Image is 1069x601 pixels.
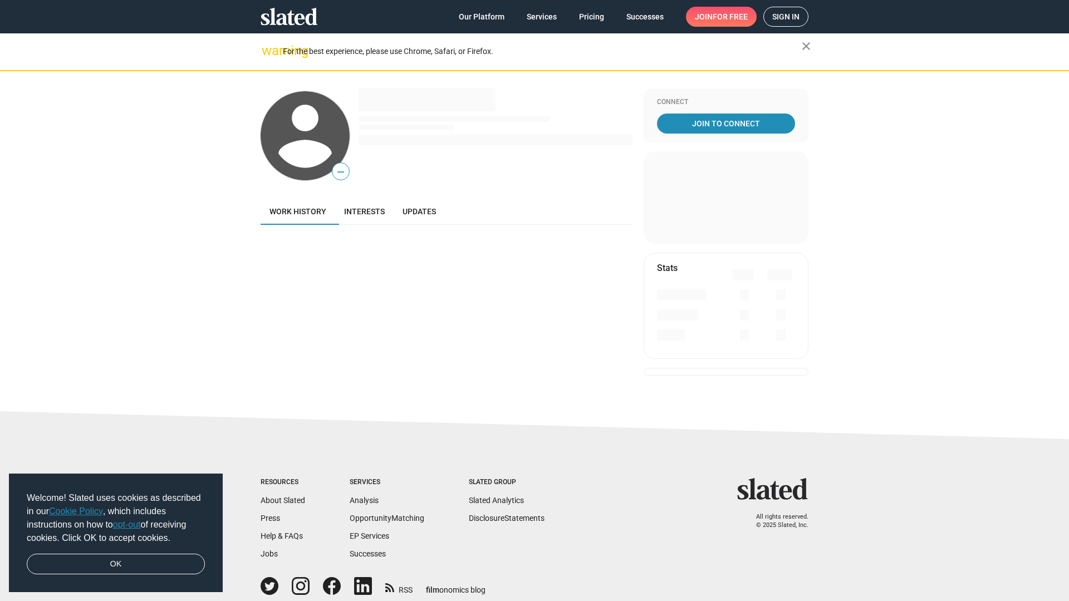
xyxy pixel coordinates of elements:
[686,7,757,27] a: Joinfor free
[350,496,379,505] a: Analysis
[695,7,748,27] span: Join
[332,165,349,179] span: —
[657,114,795,134] a: Join To Connect
[657,98,795,107] div: Connect
[350,549,386,558] a: Successes
[261,478,305,487] div: Resources
[27,554,205,575] a: dismiss cookie message
[469,496,524,505] a: Slated Analytics
[335,198,394,225] a: Interests
[9,474,223,593] div: cookieconsent
[579,7,604,27] span: Pricing
[800,40,813,53] mat-icon: close
[426,585,439,594] span: film
[49,506,103,516] a: Cookie Policy
[744,513,808,529] p: All rights reserved. © 2025 Slated, Inc.
[27,491,205,545] span: Welcome! Slated uses cookies as described in our , which includes instructions on how to of recei...
[659,114,793,134] span: Join To Connect
[772,7,800,26] span: Sign in
[261,514,280,523] a: Press
[450,7,513,27] a: Our Platform
[113,520,141,529] a: opt-out
[350,514,424,523] a: OpportunityMatching
[713,7,748,27] span: for free
[344,207,385,216] span: Interests
[261,496,305,505] a: About Slated
[394,198,445,225] a: Updates
[570,7,613,27] a: Pricing
[269,207,326,216] span: Work history
[261,531,303,540] a: Help & FAQs
[403,207,436,216] span: Updates
[527,7,557,27] span: Services
[763,7,808,27] a: Sign in
[261,198,335,225] a: Work history
[626,7,664,27] span: Successes
[385,578,413,595] a: RSS
[283,44,802,59] div: For the best experience, please use Chrome, Safari, or Firefox.
[261,549,278,558] a: Jobs
[469,514,545,523] a: DisclosureStatements
[350,478,424,487] div: Services
[350,531,389,540] a: EP Services
[617,7,673,27] a: Successes
[657,262,678,274] mat-card-title: Stats
[262,44,275,57] mat-icon: warning
[469,478,545,487] div: Slated Group
[426,576,486,595] a: filmonomics blog
[459,7,504,27] span: Our Platform
[518,7,566,27] a: Services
